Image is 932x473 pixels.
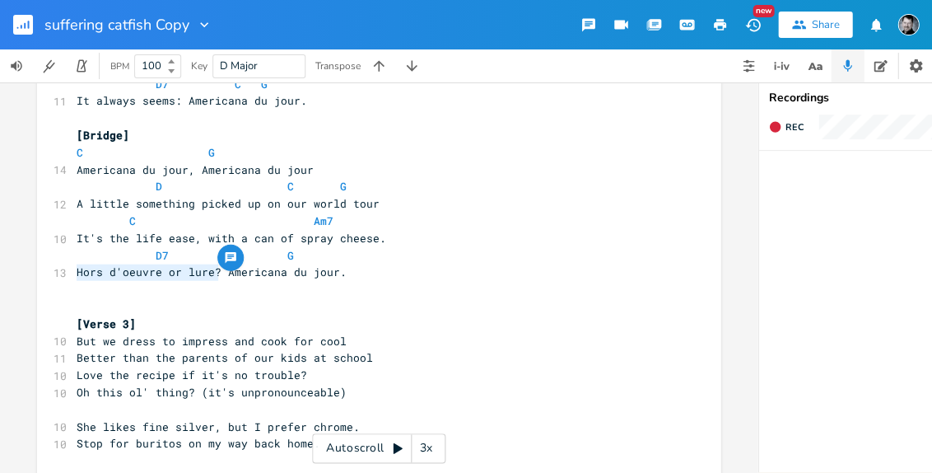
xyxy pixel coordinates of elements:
[77,334,347,349] span: But we dress to impress and cook for cool
[220,59,258,73] span: D Major
[156,248,169,263] span: D7
[77,162,314,177] span: Americana du jour, Americana du jour
[156,179,162,194] span: D
[77,231,386,246] span: It's the life ease, with a can of spray cheese.
[261,77,268,91] span: G
[77,350,373,365] span: Better than the parents of our kids at school
[785,121,803,133] span: Rec
[897,14,919,35] img: Timothy James
[77,419,360,434] span: She likes fine silver, but I prefer chrome.
[778,12,852,38] button: Share
[315,61,361,71] div: Transpose
[736,10,769,40] button: New
[287,179,294,194] span: C
[412,433,441,463] div: 3x
[77,316,136,331] span: [Verse 3]
[77,385,347,400] span: Oh this ol' thing? (it's unpronounceable)
[191,61,207,71] div: Key
[235,77,241,91] span: C
[287,248,294,263] span: G
[77,93,307,108] span: It always seems: Americana du jour.
[77,145,83,160] span: C
[77,368,307,382] span: Love the recipe if it's no trouble?
[208,145,215,160] span: G
[314,213,333,228] span: Am7
[156,77,169,91] span: D7
[77,128,129,143] span: [Bridge]
[762,114,809,140] button: Rec
[340,179,347,194] span: G
[811,17,839,32] div: Share
[44,17,189,32] span: suffering catfish Copy
[77,265,347,279] span: Hors d'oeuvre or lure? Americana du jour.
[753,5,774,17] div: New
[77,436,320,451] span: Stop for buritos on my way back home.
[77,196,380,211] span: A little something picked up on our world tour
[312,433,445,463] div: Autoscroll
[129,213,136,228] span: C
[110,62,129,71] div: BPM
